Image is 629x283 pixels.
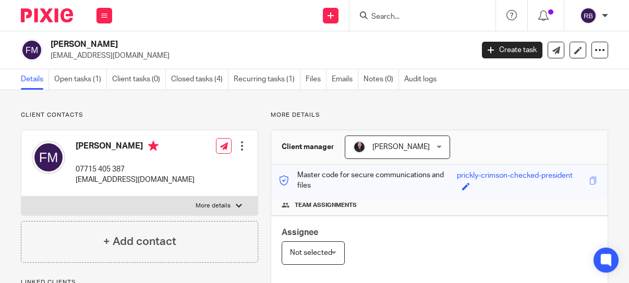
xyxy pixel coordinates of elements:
[171,69,228,90] a: Closed tasks (4)
[21,111,258,119] p: Client contacts
[295,201,357,210] span: Team assignments
[271,111,608,119] p: More details
[76,141,195,154] h4: [PERSON_NAME]
[103,233,176,250] h4: + Add contact
[234,69,300,90] a: Recurring tasks (1)
[21,8,73,22] img: Pixie
[306,69,326,90] a: Files
[54,69,107,90] a: Open tasks (1)
[332,69,358,90] a: Emails
[279,170,457,191] p: Master code for secure communications and files
[282,142,334,152] h3: Client manager
[290,249,332,256] span: Not selected
[482,42,542,58] a: Create task
[21,39,43,61] img: svg%3E
[372,143,430,151] span: [PERSON_NAME]
[51,39,383,50] h2: [PERSON_NAME]
[32,141,65,174] img: svg%3E
[404,69,442,90] a: Audit logs
[76,175,195,185] p: [EMAIL_ADDRESS][DOMAIN_NAME]
[21,69,49,90] a: Details
[148,141,159,151] i: Primary
[282,228,318,237] span: Assignee
[457,170,573,182] div: prickly-crimson-checked-president
[76,164,195,175] p: 07715 405 387
[370,13,464,22] input: Search
[364,69,399,90] a: Notes (0)
[353,141,366,153] img: MicrosoftTeams-image.jfif
[580,7,597,24] img: svg%3E
[51,51,466,61] p: [EMAIL_ADDRESS][DOMAIN_NAME]
[196,202,231,210] p: More details
[112,69,166,90] a: Client tasks (0)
